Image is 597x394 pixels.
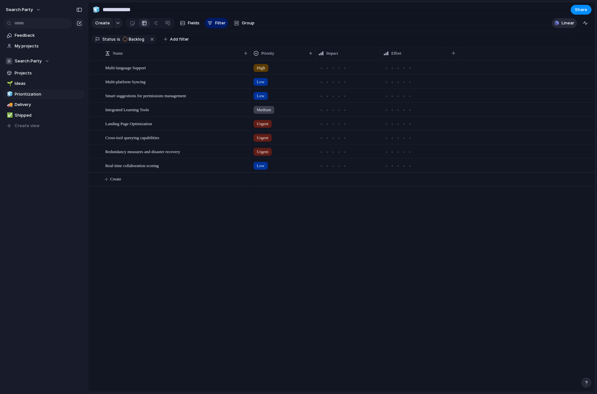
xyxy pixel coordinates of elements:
[3,89,84,99] a: 🧊Prioritization
[105,78,146,85] span: Multi-platform Syncing
[105,92,186,99] span: Smart suggestions for permissions management
[7,90,11,98] div: 🧊
[7,80,11,87] div: 🌱
[15,91,82,98] span: Prioritization
[91,5,101,15] button: 🧊
[15,123,40,129] span: Create view
[3,79,84,88] a: 🌱Ideas
[116,36,122,43] button: is
[105,162,159,169] span: Real-time collaboration scoring
[6,91,12,98] button: 🧊
[571,5,591,15] button: Share
[15,70,82,76] span: Projects
[6,7,33,13] span: Search Party
[177,18,202,28] button: Fields
[3,121,84,131] button: Create view
[575,7,587,13] span: Share
[102,36,116,42] span: Status
[3,41,84,51] a: My projects
[121,36,148,43] button: Backlog
[326,50,338,57] span: Impact
[91,18,113,28] button: Create
[3,5,44,15] button: Search Party
[257,149,268,155] span: Urgent
[242,20,254,26] span: Group
[129,36,144,42] span: Backlog
[110,176,121,182] span: Create
[15,43,82,49] span: My projects
[7,112,11,119] div: ✅
[6,80,12,87] button: 🌱
[15,101,82,108] span: Delivery
[105,64,146,71] span: Multi-language Support
[257,107,271,113] span: Medium
[160,35,193,44] button: Add filter
[257,65,265,71] span: High
[117,36,120,42] span: is
[257,121,268,127] span: Urgent
[3,68,84,78] a: Projects
[562,20,574,26] span: Linear
[3,56,84,66] button: Search Party
[105,134,159,141] span: Cross-tool querying capabilities
[257,93,265,99] span: Low
[231,18,258,28] button: Group
[15,32,82,39] span: Feedback
[3,31,84,40] a: Feedback
[215,20,226,26] span: Filter
[95,20,110,26] span: Create
[105,106,149,113] span: Integrated Learning Tools
[188,20,200,26] span: Fields
[15,112,82,119] span: Shipped
[3,111,84,120] a: ✅Shipped
[3,100,84,110] a: 🚚Delivery
[257,135,268,141] span: Urgent
[552,18,577,28] button: Linear
[105,148,180,155] span: Redundancy measures and disaster recovery
[113,50,123,57] span: Name
[257,79,265,85] span: Low
[105,120,152,127] span: Landing Page Optimization
[7,101,11,109] div: 🚚
[93,5,100,14] div: 🧊
[6,112,12,119] button: ✅
[205,18,228,28] button: Filter
[257,163,265,169] span: Low
[15,58,42,64] span: Search Party
[261,50,274,57] span: Priority
[391,50,401,57] span: Effort
[6,101,12,108] button: 🚚
[15,80,82,87] span: Ideas
[170,36,189,42] span: Add filter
